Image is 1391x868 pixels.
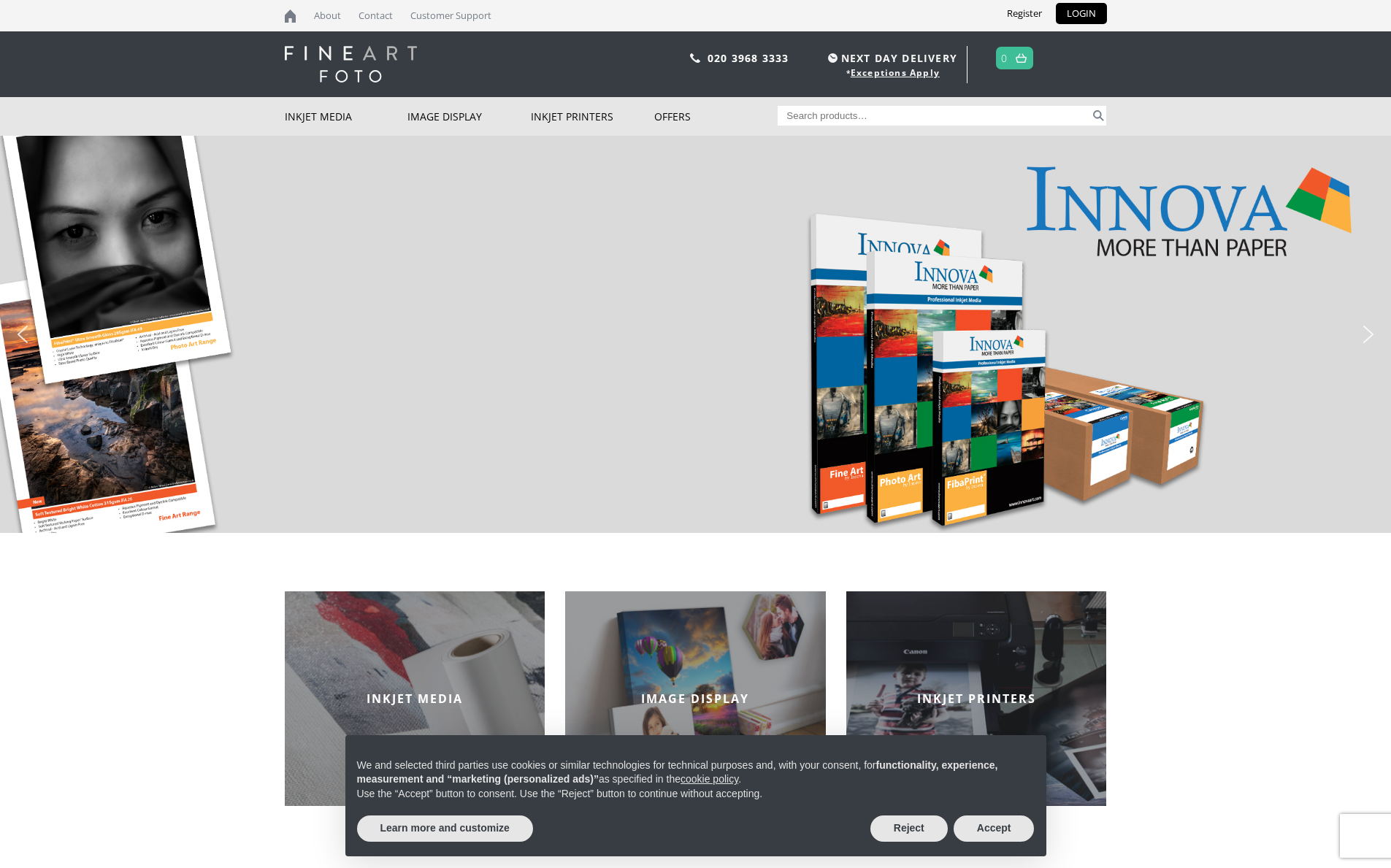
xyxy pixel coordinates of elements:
[347,427,449,442] div: EXPLORE THE RANGE
[846,691,1107,707] h2: INKJET PRINTERS
[357,759,998,786] strong: functionality, experience, measurement and “marketing (personalized ads)”
[996,3,1053,24] a: Register
[690,53,700,63] img: phone.svg
[1090,106,1107,126] button: Search
[654,97,778,136] a: Offers
[778,106,1090,126] input: Search products…
[1357,323,1380,346] img: next arrow
[285,97,408,136] a: Inkjet Media
[285,691,545,707] h2: INKJET MEDIA
[407,97,531,136] a: Image Display
[681,773,738,785] a: cookie policy
[1016,53,1027,63] img: basket.svg
[565,691,826,707] h2: IMAGE DISPLAY
[11,323,34,346] img: previous arrow
[531,97,654,136] a: Inkjet Printers
[332,305,588,412] p: An award winning range of digital inkjet media from this 21st Century paper manufacturer provides...
[292,204,632,464] div: Innova Art Inkjet Fine Art and Photo Papers & CanvasAn award winning range of digital inkjet medi...
[285,46,417,82] img: logo-white.svg
[851,66,940,79] a: Exceptions Apply
[1056,3,1107,24] a: LOGIN
[954,815,1035,842] button: Accept
[870,815,948,842] button: Reject
[708,51,789,65] a: 020 3968 3333
[334,723,1058,868] div: Notice
[824,50,957,66] span: NEXT DAY DELIVERY
[332,423,464,446] a: EXPLORE THE RANGE
[689,540,703,555] div: Choose slide to display.
[1001,47,1008,69] a: 0
[332,219,606,298] a: Innova Art Inkjet Fine Art and Photo Papers & Canvas
[357,758,1035,787] p: We and selected third parties use cookies or similar technologies for technical purposes and, wit...
[357,787,1035,802] p: Use the “Accept” button to consent. Use the “Reject” button to continue without accepting.
[357,815,533,842] button: Learn more and customize
[828,53,838,63] img: time.svg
